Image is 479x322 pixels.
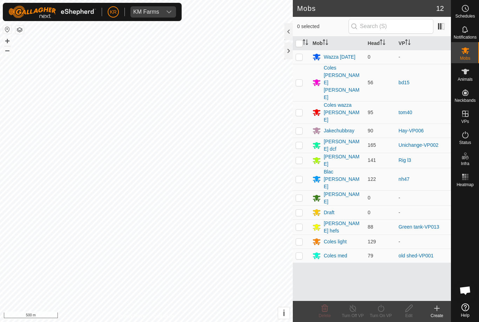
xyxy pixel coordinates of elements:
span: 129 [368,239,376,244]
div: Coles [PERSON_NAME] [PERSON_NAME] [324,64,362,101]
a: Contact Us [153,313,174,319]
a: Rig l3 [399,157,411,163]
a: Privacy Policy [119,313,145,319]
span: 79 [368,253,373,258]
input: Search (S) [349,19,433,34]
a: Help [451,301,479,320]
p-sorticon: Activate to sort [380,40,385,46]
div: Coles med [324,252,347,259]
p-sorticon: Activate to sort [323,40,328,46]
a: Unichange-VP002 [399,142,439,148]
button: + [3,37,12,45]
span: Neckbands [454,98,475,103]
div: Edit [395,313,423,319]
div: Jakechubbray [324,127,354,134]
div: Create [423,313,451,319]
div: [PERSON_NAME] dcf [324,138,362,153]
span: i [283,308,285,318]
a: nh47 [399,176,410,182]
div: Coles wazza [PERSON_NAME] [324,101,362,124]
div: [PERSON_NAME] hefs [324,220,362,235]
span: 165 [368,142,376,148]
div: [PERSON_NAME] [324,153,362,168]
td: - [396,205,451,219]
span: 95 [368,110,373,115]
td: - [396,50,451,64]
span: Heatmap [457,183,474,187]
a: Green tank-VP013 [399,224,439,230]
span: Delete [319,313,331,318]
span: 0 [368,54,371,60]
span: Help [461,313,470,317]
div: Blac [PERSON_NAME] [324,168,362,190]
span: Infra [461,162,469,166]
a: bd15 [399,80,410,85]
button: Map Layers [15,26,24,34]
span: Mobs [460,56,470,60]
span: 90 [368,128,373,133]
span: 0 [368,195,371,201]
th: VP [396,37,451,50]
span: Status [459,140,471,145]
th: Mob [310,37,365,50]
button: Reset Map [3,25,12,34]
span: 0 selected [297,23,348,30]
span: 88 [368,224,373,230]
button: i [278,307,290,319]
span: KM Farms [130,6,162,18]
span: 12 [436,3,444,14]
button: – [3,46,12,54]
span: KR [110,8,116,16]
div: Turn On VP [367,313,395,319]
span: 122 [368,176,376,182]
span: 141 [368,157,376,163]
a: Open chat [455,280,476,301]
td: - [396,190,451,205]
span: Schedules [455,14,475,18]
a: Hay-VP006 [399,128,424,133]
a: tom40 [399,110,412,115]
div: dropdown trigger [162,6,176,18]
div: [PERSON_NAME] [324,191,362,205]
span: VPs [461,119,469,124]
th: Head [365,37,396,50]
div: Wazza [DATE] [324,53,355,61]
td: - [396,235,451,249]
p-sorticon: Activate to sort [303,40,308,46]
a: old shed-VP001 [399,253,434,258]
div: KM Farms [133,9,159,15]
span: 0 [368,210,371,215]
h2: Mobs [297,4,436,13]
div: Draft [324,209,334,216]
span: Notifications [454,35,477,39]
img: Gallagher Logo [8,6,96,18]
span: Animals [458,77,473,81]
span: 56 [368,80,373,85]
div: Coles light [324,238,346,245]
p-sorticon: Activate to sort [405,40,411,46]
div: Turn Off VP [339,313,367,319]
